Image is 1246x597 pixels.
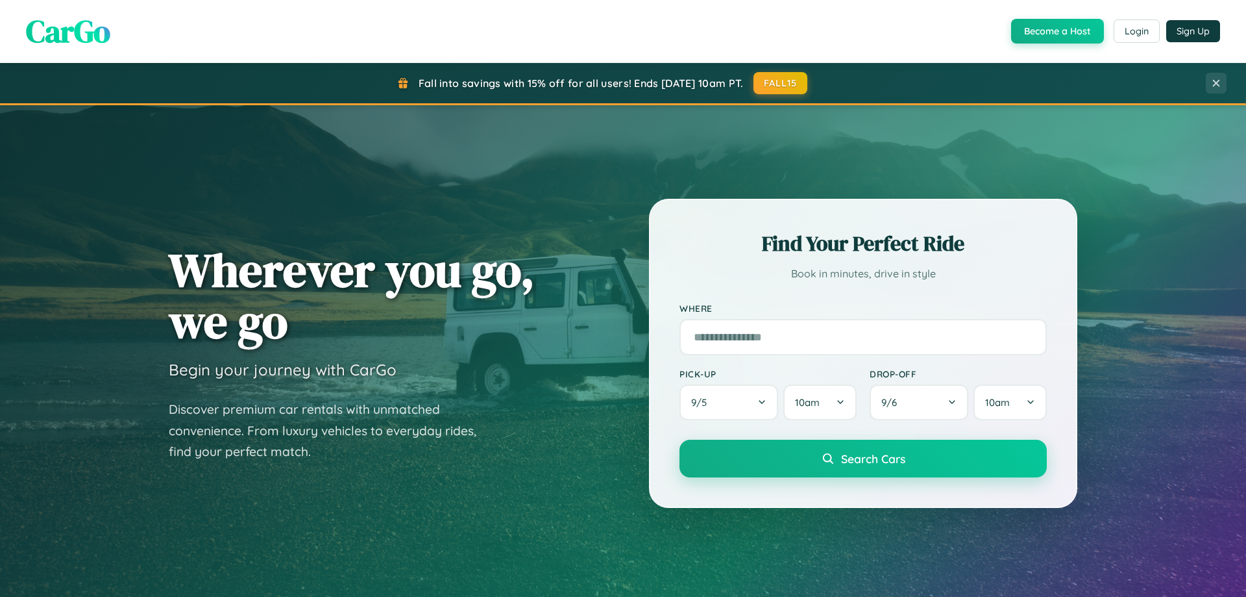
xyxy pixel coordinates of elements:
[679,368,857,379] label: Pick-up
[881,396,903,409] span: 9 / 6
[679,229,1047,258] h2: Find Your Perfect Ride
[169,399,493,463] p: Discover premium car rentals with unmatched convenience. From luxury vehicles to everyday rides, ...
[679,440,1047,477] button: Search Cars
[841,451,905,466] span: Search Cars
[679,385,778,420] button: 9/5
[419,77,744,90] span: Fall into savings with 15% off for all users! Ends [DATE] 10am PT.
[870,385,968,420] button: 9/6
[795,396,820,409] span: 10am
[26,10,110,53] span: CarGo
[753,72,808,94] button: FALL15
[985,396,1010,409] span: 10am
[169,244,535,347] h1: Wherever you go, we go
[1011,19,1104,44] button: Become a Host
[783,385,857,420] button: 10am
[870,368,1047,379] label: Drop-off
[679,303,1047,314] label: Where
[679,264,1047,283] p: Book in minutes, drive in style
[169,360,397,379] h3: Begin your journey with CarGo
[973,385,1047,420] button: 10am
[691,396,713,409] span: 9 / 5
[1166,20,1220,42] button: Sign Up
[1114,19,1160,43] button: Login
